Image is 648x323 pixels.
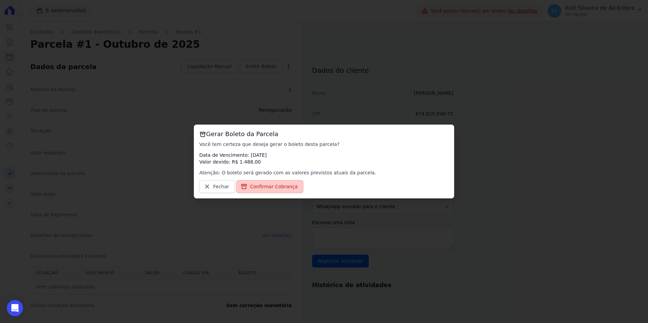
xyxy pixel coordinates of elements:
[250,183,298,190] span: Confirmar Cobrança
[213,183,229,190] span: Fechar
[236,180,304,193] a: Confirmar Cobrança
[199,130,449,138] h3: Gerar Boleto da Parcela
[199,152,449,165] p: Data de Vencimento: [DATE] Valor devido: R$ 1.488,00
[199,180,235,193] a: Fechar
[199,169,449,176] p: Atenção: O boleto será gerado com as valores previstos atuais da parcela.
[199,141,449,148] p: Você tem certeza que deseja gerar o boleto desta parcela?
[7,300,23,316] div: Open Intercom Messenger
